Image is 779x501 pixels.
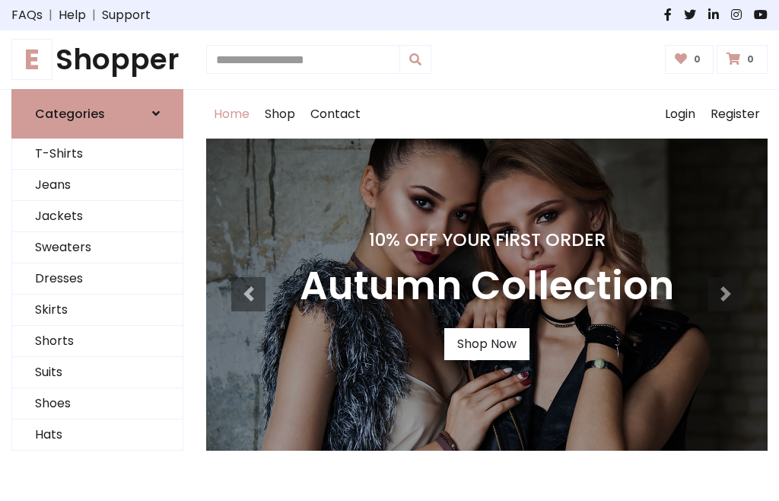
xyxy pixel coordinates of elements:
a: EShopper [11,43,183,77]
h4: 10% Off Your First Order [300,229,674,250]
a: Dresses [12,263,183,295]
a: Skirts [12,295,183,326]
a: Shop Now [444,328,529,360]
a: 0 [717,45,768,74]
a: Register [703,90,768,139]
a: Jeans [12,170,183,201]
a: T-Shirts [12,139,183,170]
span: 0 [743,53,758,66]
a: Hats [12,420,183,451]
a: FAQs [11,6,43,24]
span: | [86,6,102,24]
a: Suits [12,357,183,388]
a: Sweaters [12,232,183,263]
span: E [11,39,52,80]
a: Help [59,6,86,24]
a: Jackets [12,201,183,232]
a: Categories [11,89,183,139]
a: Home [206,90,257,139]
a: Contact [303,90,368,139]
a: 0 [665,45,714,74]
span: | [43,6,59,24]
h6: Categories [35,107,105,121]
a: Shorts [12,326,183,357]
a: Support [102,6,151,24]
h1: Shopper [11,43,183,77]
span: 0 [690,53,704,66]
h3: Autumn Collection [300,263,674,310]
a: Login [657,90,703,139]
a: Shoes [12,388,183,420]
a: Shop [257,90,303,139]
